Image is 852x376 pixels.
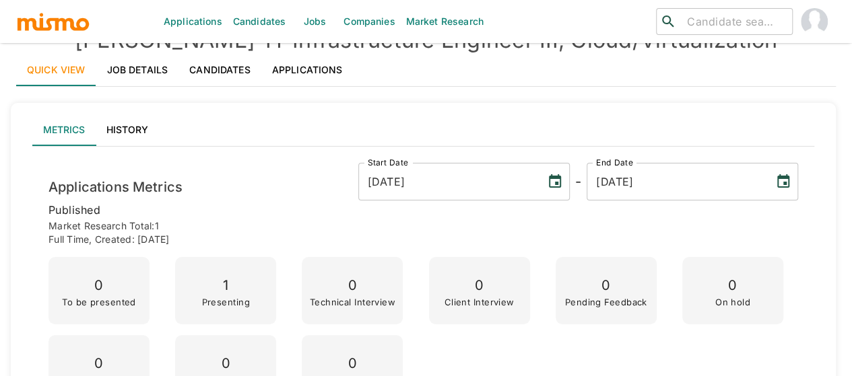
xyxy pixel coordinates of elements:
[444,297,514,307] p: Client Interview
[96,114,159,146] button: History
[48,176,183,198] h6: Applications Metrics
[801,8,828,35] img: Maia Reyes
[596,157,632,168] label: End Date
[178,54,261,86] a: Candidates
[32,114,814,146] div: lab API tabs example
[368,157,408,168] label: Start Date
[682,12,787,31] input: Candidate search
[48,200,798,219] p: published
[715,274,750,297] p: 0
[87,352,111,375] p: 0
[770,168,797,195] button: Choose date, selected date is Aug 21, 2025
[48,233,798,246] p: Full time , Created: [DATE]
[542,168,568,195] button: Choose date, selected date is Aug 13, 2025
[201,274,249,297] p: 1
[62,274,136,297] p: 0
[32,114,96,146] button: Metrics
[335,352,370,375] p: 0
[201,297,249,307] p: Presenting
[310,297,395,307] p: Technical Interview
[16,54,96,86] a: Quick View
[587,163,764,200] input: MM/DD/YYYY
[48,219,798,233] p: Market Research Total: 1
[358,163,536,200] input: MM/DD/YYYY
[96,54,179,86] a: Job Details
[565,297,647,307] p: Pending Feedback
[206,352,245,375] p: 0
[310,274,395,297] p: 0
[261,54,354,86] a: Applications
[16,11,90,32] img: logo
[565,274,647,297] p: 0
[575,171,581,192] h6: -
[444,274,514,297] p: 0
[715,297,750,307] p: On hold
[62,297,136,307] p: To be presented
